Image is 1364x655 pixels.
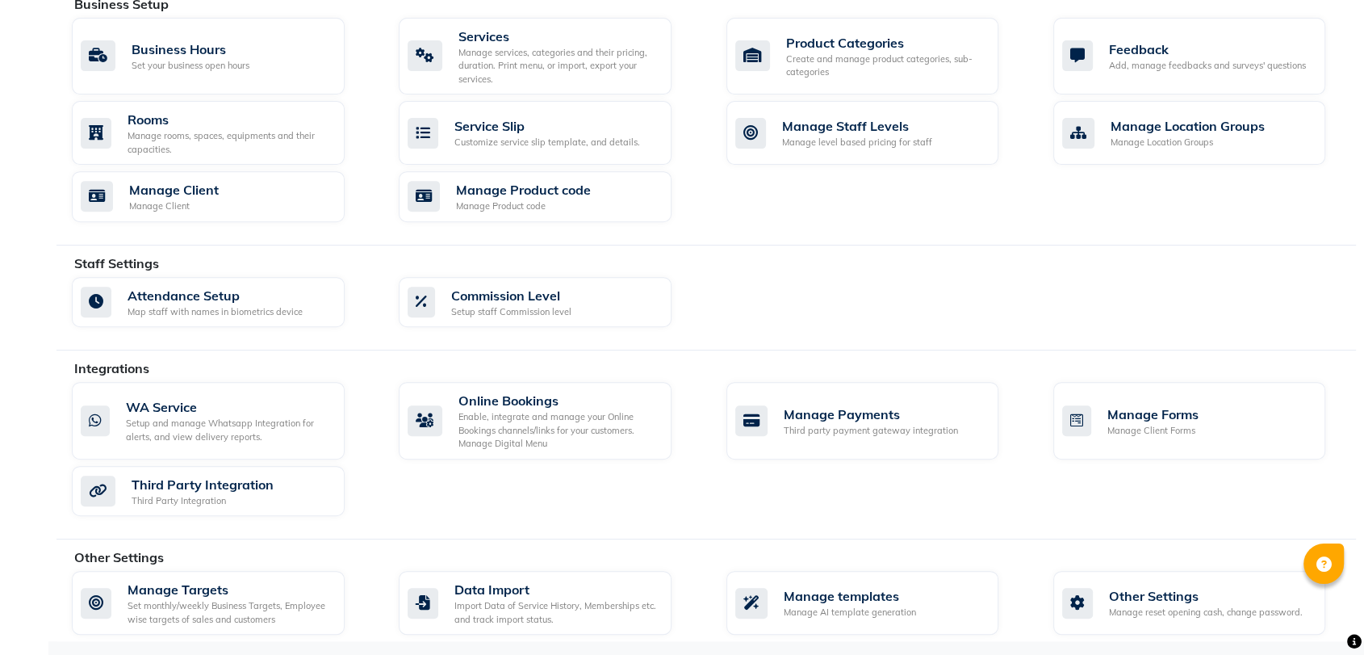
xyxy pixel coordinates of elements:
[132,475,274,494] div: Third Party Integration
[784,424,958,438] div: Third party payment gateway integration
[1111,116,1265,136] div: Manage Location Groups
[399,571,701,635] a: Data ImportImport Data of Service History, Memberships etc. and track import status.
[458,410,659,451] div: Enable, integrate and manage your Online Bookings channels/links for your customers. Manage Digit...
[451,286,571,305] div: Commission Level
[1053,18,1356,95] a: FeedbackAdd, manage feedbacks and surveys' questions
[784,586,916,606] div: Manage templates
[726,571,1029,635] a: Manage templatesManage AI template generation
[1111,136,1265,149] div: Manage Location Groups
[456,180,591,199] div: Manage Product code
[72,171,374,222] a: Manage ClientManage Client
[72,101,374,165] a: RoomsManage rooms, spaces, equipments and their capacities.
[128,110,332,129] div: Rooms
[726,382,1029,460] a: Manage PaymentsThird party payment gateway integration
[128,129,332,156] div: Manage rooms, spaces, equipments and their capacities.
[782,136,932,149] div: Manage level based pricing for staff
[128,305,303,319] div: Map staff with names in biometrics device
[726,101,1029,165] a: Manage Staff LevelsManage level based pricing for staff
[72,466,374,517] a: Third Party IntegrationThird Party Integration
[399,277,701,328] a: Commission LevelSetup staff Commission level
[458,391,659,410] div: Online Bookings
[126,417,332,443] div: Setup and manage Whatsapp Integration for alerts, and view delivery reports.
[451,305,571,319] div: Setup staff Commission level
[399,171,701,222] a: Manage Product codeManage Product code
[132,40,249,59] div: Business Hours
[454,116,640,136] div: Service Slip
[1109,40,1306,59] div: Feedback
[786,33,986,52] div: Product Categories
[129,180,219,199] div: Manage Client
[1053,101,1356,165] a: Manage Location GroupsManage Location Groups
[132,59,249,73] div: Set your business open hours
[456,199,591,213] div: Manage Product code
[454,599,659,626] div: Import Data of Service History, Memberships etc. and track import status.
[72,571,374,635] a: Manage TargetsSet monthly/weekly Business Targets, Employee wise targets of sales and customers
[1109,59,1306,73] div: Add, manage feedbacks and surveys' questions
[726,18,1029,95] a: Product CategoriesCreate and manage product categories, sub-categories
[72,277,374,328] a: Attendance SetupMap staff with names in biometrics device
[454,136,640,149] div: Customize service slip template, and details.
[1109,606,1303,619] div: Manage reset opening cash, change password.
[129,199,219,213] div: Manage Client
[458,46,659,86] div: Manage services, categories and their pricing, duration. Print menu, or import, export your servi...
[128,580,332,599] div: Manage Targets
[1053,571,1356,635] a: Other SettingsManage reset opening cash, change password.
[454,580,659,599] div: Data Import
[399,382,701,460] a: Online BookingsEnable, integrate and manage your Online Bookings channels/links for your customer...
[126,397,332,417] div: WA Service
[786,52,986,79] div: Create and manage product categories, sub-categories
[72,18,374,95] a: Business HoursSet your business open hours
[128,599,332,626] div: Set monthly/weekly Business Targets, Employee wise targets of sales and customers
[1109,586,1303,606] div: Other Settings
[1107,424,1199,438] div: Manage Client Forms
[458,27,659,46] div: Services
[784,405,958,424] div: Manage Payments
[784,606,916,619] div: Manage AI template generation
[132,494,274,508] div: Third Party Integration
[1107,405,1199,424] div: Manage Forms
[128,286,303,305] div: Attendance Setup
[72,382,374,460] a: WA ServiceSetup and manage Whatsapp Integration for alerts, and view delivery reports.
[399,101,701,165] a: Service SlipCustomize service slip template, and details.
[399,18,701,95] a: ServicesManage services, categories and their pricing, duration. Print menu, or import, export yo...
[782,116,932,136] div: Manage Staff Levels
[1053,382,1356,460] a: Manage FormsManage Client Forms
